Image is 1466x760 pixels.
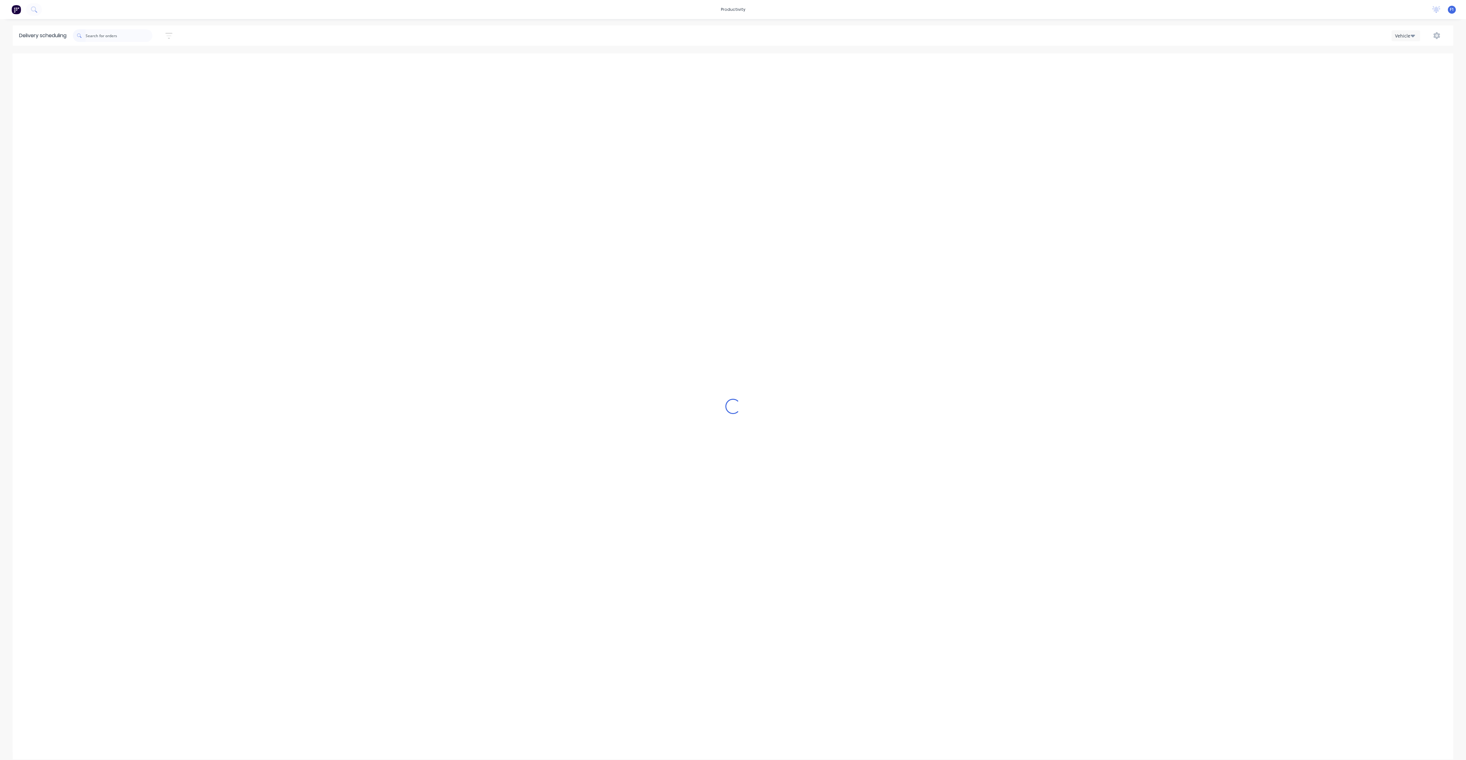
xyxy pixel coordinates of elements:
[1395,32,1414,39] div: Vehicle
[11,5,21,14] img: Factory
[86,29,152,42] input: Search for orders
[718,5,749,14] div: productivity
[13,25,73,46] div: Delivery scheduling
[1450,7,1454,12] span: F1
[1392,30,1420,41] button: Vehicle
